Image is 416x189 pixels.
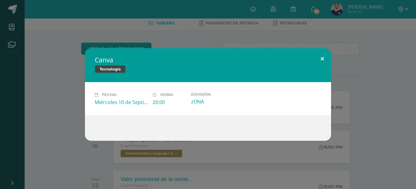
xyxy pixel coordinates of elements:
span: Fecha: [102,93,117,97]
span: Hora: [160,93,174,97]
div: Miércoles 10 de Septiembre [95,99,148,106]
div: zONA [191,98,244,105]
span: Tecnología [95,65,126,73]
h2: Canva [95,56,321,64]
div: 20:00 [153,99,186,106]
label: División: [191,92,244,97]
button: Close (Esc) [314,48,331,69]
